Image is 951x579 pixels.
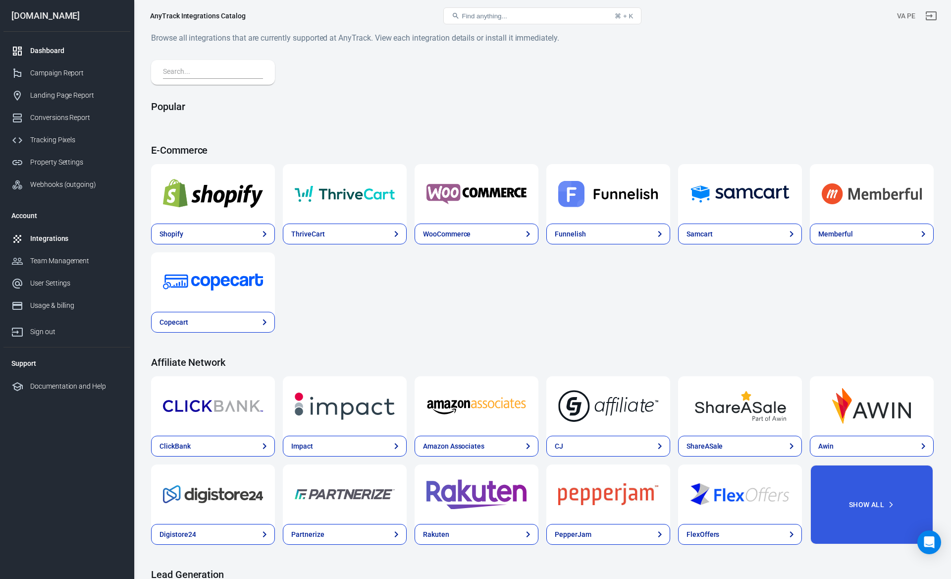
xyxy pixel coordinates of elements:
div: Partnerize [291,529,324,540]
a: WooCommerce [415,224,538,244]
a: User Settings [3,272,130,294]
a: ClickBank [151,376,275,436]
img: Funnelish [558,176,658,212]
div: Shopify [159,229,183,239]
a: ShareASale [678,436,802,457]
a: ThriveCart [283,164,407,224]
img: Impact [295,388,395,424]
a: Property Settings [3,151,130,174]
div: Awin [818,441,834,452]
div: Digistore24 [159,529,196,540]
div: Open Intercom Messenger [917,530,941,554]
div: Copecart [159,317,188,328]
div: ShareASale [687,441,723,452]
img: WooCommerce [426,176,527,212]
a: ShareASale [678,376,802,436]
img: Rakuten [426,476,527,512]
h6: Browse all integrations that are currently supported at AnyTrack. View each integration details o... [151,32,934,44]
a: Tracking Pixels [3,129,130,151]
img: Amazon Associates [426,388,527,424]
a: Funnelish [546,224,670,244]
div: PepperJam [555,529,591,540]
img: ShareASale [690,388,790,424]
span: Find anything... [462,12,507,20]
a: Copecart [151,312,275,333]
div: CJ [555,441,563,452]
a: Awin [810,436,934,457]
a: Dashboard [3,40,130,62]
div: Team Management [30,256,122,266]
img: Awin [822,388,922,424]
div: Impact [291,441,313,452]
a: Campaign Report [3,62,130,84]
a: Rakuten [415,524,538,545]
a: PepperJam [546,464,670,524]
div: [DOMAIN_NAME] [3,11,130,20]
a: CJ [546,436,670,457]
a: Samcart [678,224,802,244]
a: Conversions Report [3,107,130,129]
img: Memberful [822,176,922,212]
img: Samcart [690,176,790,212]
a: Funnelish [546,164,670,224]
a: Shopify [151,164,275,224]
div: Webhooks (outgoing) [30,179,122,190]
a: Digistore24 [151,524,275,545]
div: Tracking Pixels [30,135,122,145]
div: Amazon Associates [423,441,484,452]
img: FlexOffers [690,476,790,512]
img: Digistore24 [163,476,263,512]
div: ThriveCart [291,229,325,239]
a: Copecart [151,252,275,312]
a: Landing Page Report [3,84,130,107]
input: Search... [163,66,259,79]
div: Account id: qidNBLJg [897,11,915,21]
div: Landing Page Report [30,90,122,101]
a: Integrations [3,228,130,250]
a: Shopify [151,224,275,244]
a: Usage & billing [3,294,130,317]
a: Impact [283,436,407,457]
div: Integrations [30,233,122,244]
a: Digistore24 [151,464,275,524]
div: Sign out [30,327,122,337]
a: Impact [283,376,407,436]
h4: Popular [151,101,934,113]
a: Team Management [3,250,130,272]
a: CJ [546,376,670,436]
a: ClickBank [151,436,275,457]
a: Partnerize [283,524,407,545]
div: Documentation and Help [30,381,122,392]
div: Property Settings [30,157,122,168]
div: Dashboard [30,46,122,56]
img: ThriveCart [295,176,395,212]
a: Memberful [810,164,934,224]
img: CJ [558,388,658,424]
a: FlexOffers [678,464,802,524]
button: Show All [810,464,934,545]
a: Awin [810,376,934,436]
img: Partnerize [295,476,395,512]
div: Memberful [818,229,853,239]
img: ClickBank [163,388,263,424]
img: PepperJam [558,476,658,512]
div: Campaign Report [30,68,122,78]
a: Partnerize [283,464,407,524]
div: Funnelish [555,229,586,239]
a: Amazon Associates [415,376,538,436]
a: FlexOffers [678,524,802,545]
div: Samcart [687,229,713,239]
li: Account [3,204,130,228]
div: AnyTrack Integrations Catalog [150,11,246,21]
div: ⌘ + K [615,12,633,20]
img: Copecart [163,264,263,300]
h4: Affiliate Network [151,356,934,368]
li: Support [3,351,130,375]
a: Sign out [919,4,943,28]
a: Rakuten [415,464,538,524]
div: FlexOffers [687,529,720,540]
a: WooCommerce [415,164,538,224]
img: Shopify [163,176,263,212]
div: WooCommerce [423,229,471,239]
a: Samcart [678,164,802,224]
